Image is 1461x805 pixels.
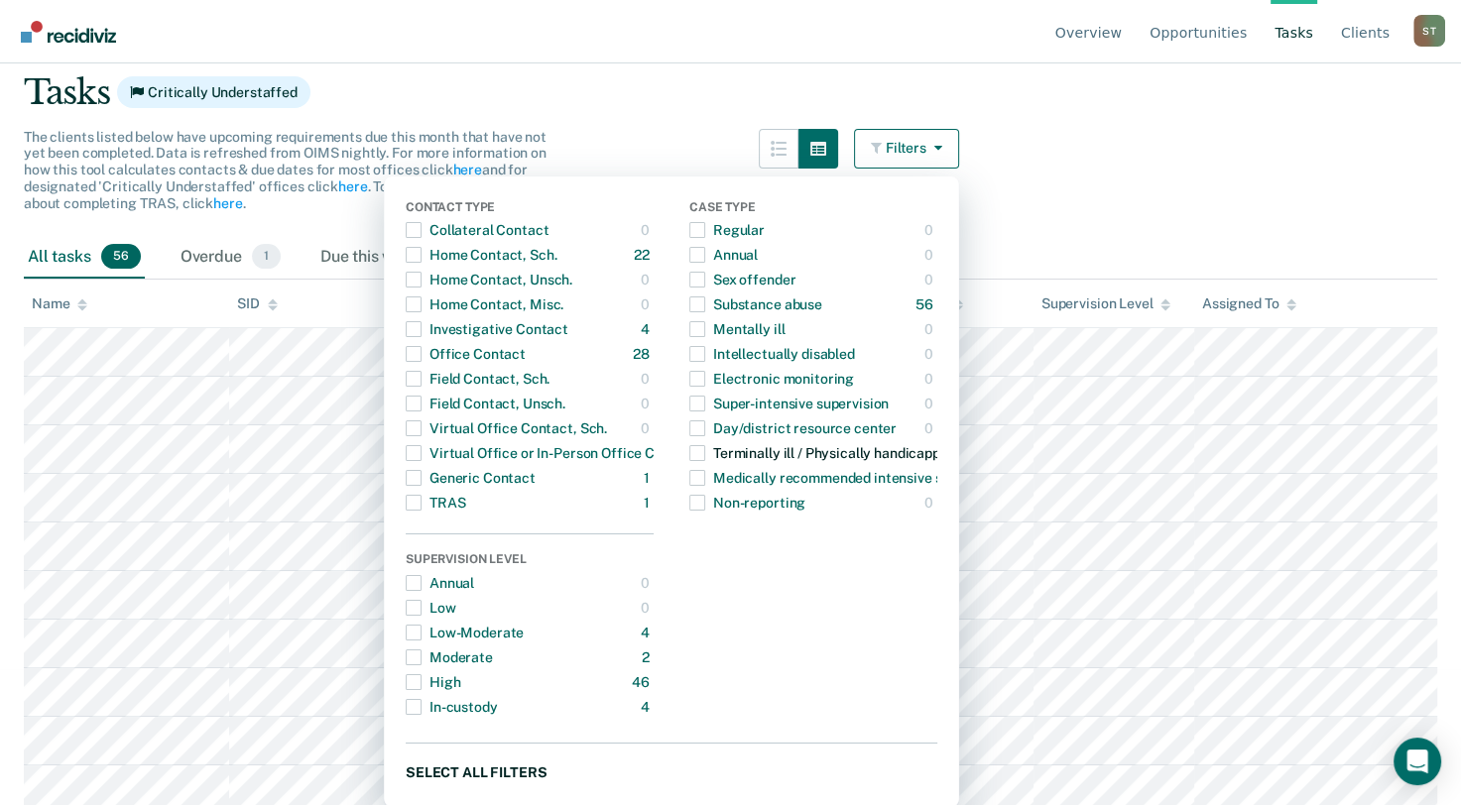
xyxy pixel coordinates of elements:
div: Collateral Contact [406,214,548,246]
div: Sex offender [689,264,795,295]
div: Due this week0 [316,236,466,280]
div: 0 [924,214,937,246]
div: Home Contact, Sch. [406,239,556,271]
div: 0 [641,388,654,419]
button: Select all filters [406,759,937,784]
div: 28 [633,338,654,370]
div: 0 [924,264,937,295]
a: here [338,178,367,194]
div: 0 [924,487,937,518]
div: All tasks56 [24,236,145,280]
div: 4 [641,313,654,345]
div: Assigned To [1202,295,1296,312]
div: Medically recommended intensive supervision [689,462,1008,494]
span: 56 [101,244,141,270]
div: In-custody [406,691,498,723]
div: High [406,666,460,698]
div: Home Contact, Unsch. [406,264,572,295]
div: Annual [689,239,758,271]
div: Case Type [689,200,937,218]
div: Day/district resource center [689,412,897,444]
div: 22 [634,239,654,271]
button: Filters [854,129,959,169]
div: Moderate [406,641,493,673]
a: here [452,162,481,177]
div: 1 [644,462,654,494]
div: Open Intercom Messenger [1394,738,1441,785]
div: Investigative Contact [406,313,568,345]
div: 0 [641,567,654,599]
div: Contact Type [406,200,654,218]
div: Virtual Office Contact, Sch. [406,412,607,444]
div: Mentally ill [689,313,785,345]
div: 4 [641,617,654,648]
div: Generic Contact [406,462,536,494]
a: here [213,195,242,211]
div: S T [1413,15,1445,47]
div: Low [406,592,456,624]
div: 1 [644,487,654,518]
span: 1 [252,244,281,270]
div: Substance abuse [689,288,822,320]
div: Office Contact [406,338,526,370]
span: Critically Understaffed [117,76,310,108]
div: 0 [641,592,654,624]
div: 0 [924,363,937,395]
div: Low-Moderate [406,617,524,648]
div: TRAS [406,487,465,518]
div: Intellectually disabled [689,338,855,370]
div: 0 [924,313,937,345]
div: Supervision Level [406,552,654,570]
div: 4 [641,691,654,723]
div: Tasks [24,72,1437,113]
div: 0 [924,338,937,370]
div: Terminally ill / Physically handicapped [689,437,956,469]
div: 0 [641,412,654,444]
img: Recidiviz [21,21,116,43]
div: 56 [915,288,937,320]
div: Non-reporting [689,487,805,518]
div: 0 [924,388,937,419]
div: Field Contact, Sch. [406,363,549,395]
div: Annual [406,567,474,599]
div: Electronic monitoring [689,363,854,395]
div: 2 [642,641,654,673]
div: Regular [689,214,765,246]
div: Virtual Office or In-Person Office Contact [406,437,697,469]
div: 0 [641,264,654,295]
div: Home Contact, Misc. [406,288,563,320]
div: 0 [641,363,654,395]
div: SID [237,295,278,312]
button: Profile dropdown button [1413,15,1445,47]
div: 0 [924,412,937,444]
span: The clients listed below have upcoming requirements due this month that have not yet been complet... [24,129,547,211]
div: 0 [641,288,654,320]
div: Super-intensive supervision [689,388,889,419]
div: Name [32,295,87,312]
div: 0 [924,239,937,271]
div: 46 [632,666,654,698]
div: Overdue1 [177,236,285,280]
div: Supervision Level [1041,295,1171,312]
div: 0 [641,214,654,246]
div: Field Contact, Unsch. [406,388,565,419]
